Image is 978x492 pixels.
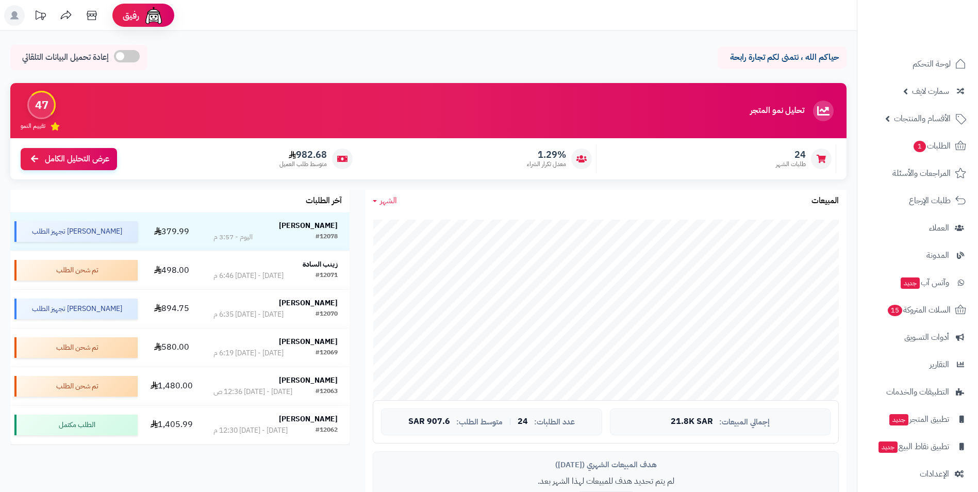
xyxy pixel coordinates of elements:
td: 379.99 [142,212,202,251]
div: #12078 [316,232,338,242]
span: متوسط طلب العميل [279,160,327,169]
a: المراجعات والأسئلة [864,161,972,186]
a: العملاء [864,216,972,240]
span: 24 [518,417,528,427]
div: اليوم - 3:57 م [213,232,253,242]
div: [DATE] - [DATE] 12:36 ص [213,387,292,397]
span: تقييم النمو [21,122,45,130]
span: عرض التحليل الكامل [45,153,109,165]
div: تم شحن الطلب [14,337,138,358]
span: 21.8K SAR [671,417,713,427]
span: التطبيقات والخدمات [886,385,949,399]
span: معدل تكرار الشراء [527,160,566,169]
div: #12070 [316,309,338,320]
span: تطبيق نقاط البيع [877,439,949,454]
div: الطلب مكتمل [14,415,138,435]
h3: المبيعات [811,196,839,206]
img: logo-2.png [908,28,968,50]
span: العملاء [929,221,949,235]
span: وآتس آب [900,275,949,290]
strong: [PERSON_NAME] [279,375,338,386]
div: #12071 [316,271,338,281]
a: طلبات الإرجاع [864,188,972,213]
a: عرض التحليل الكامل [21,148,117,170]
a: التقارير [864,352,972,377]
span: الطلبات [913,139,951,153]
td: 1,405.99 [142,406,202,444]
span: الشهر [380,194,397,207]
h3: آخر الطلبات [306,196,342,206]
span: 1 [914,141,926,152]
a: الإعدادات [864,462,972,486]
a: وآتس آبجديد [864,270,972,295]
strong: [PERSON_NAME] [279,336,338,347]
td: 894.75 [142,290,202,328]
span: أدوات التسويق [904,330,949,345]
span: الأقسام والمنتجات [894,111,951,126]
a: السلات المتروكة15 [864,298,972,322]
strong: [PERSON_NAME] [279,414,338,424]
span: 1.29% [527,149,566,160]
span: طلبات الإرجاع [909,193,951,208]
h3: تحليل نمو المتجر [750,106,804,116]
span: 24 [776,149,806,160]
span: التقارير [930,357,949,372]
div: #12069 [316,348,338,358]
span: المراجعات والأسئلة [892,166,951,181]
span: سمارت لايف [912,84,949,99]
span: عدد الطلبات: [534,418,575,427]
a: تحديثات المنصة [27,5,53,28]
span: إجمالي المبيعات: [719,418,770,427]
td: 498.00 [142,251,202,289]
strong: [PERSON_NAME] [279,298,338,308]
img: ai-face.png [143,5,164,26]
a: المدونة [864,243,972,268]
div: [DATE] - [DATE] 6:35 م [213,309,284,320]
span: الإعدادات [920,467,949,481]
div: #12062 [316,425,338,436]
a: الشهر [373,195,397,207]
a: لوحة التحكم [864,52,972,76]
div: تم شحن الطلب [14,376,138,397]
a: التطبيقات والخدمات [864,380,972,404]
td: 1,480.00 [142,367,202,405]
div: هدف المبيعات الشهري ([DATE]) [381,460,831,470]
span: 15 [888,305,902,316]
a: الطلبات1 [864,134,972,158]
span: | [509,418,511,425]
strong: [PERSON_NAME] [279,220,338,231]
span: رفيق [123,9,139,22]
div: [DATE] - [DATE] 6:46 م [213,271,284,281]
span: السلات المتروكة [887,303,951,317]
span: جديد [889,414,908,425]
span: جديد [901,277,920,289]
span: 907.6 SAR [408,417,450,427]
span: لوحة التحكم [913,57,951,71]
div: #12063 [316,387,338,397]
div: تم شحن الطلب [14,260,138,281]
span: تطبيق المتجر [888,412,949,427]
a: تطبيق نقاط البيعجديد [864,434,972,459]
p: حياكم الله ، نتمنى لكم تجارة رابحة [725,52,839,63]
div: [DATE] - [DATE] 12:30 م [213,425,288,436]
span: 982.68 [279,149,327,160]
a: أدوات التسويق [864,325,972,350]
span: طلبات الشهر [776,160,806,169]
span: متوسط الطلب: [456,418,503,427]
div: [DATE] - [DATE] 6:19 م [213,348,284,358]
td: 580.00 [142,329,202,367]
span: إعادة تحميل البيانات التلقائي [22,52,109,63]
span: جديد [878,441,898,453]
span: المدونة [926,248,949,263]
div: [PERSON_NAME] تجهيز الطلب [14,299,138,319]
div: [PERSON_NAME] تجهيز الطلب [14,221,138,242]
p: لم يتم تحديد هدف للمبيعات لهذا الشهر بعد. [381,475,831,487]
strong: زينب السادة [303,259,338,270]
a: تطبيق المتجرجديد [864,407,972,432]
